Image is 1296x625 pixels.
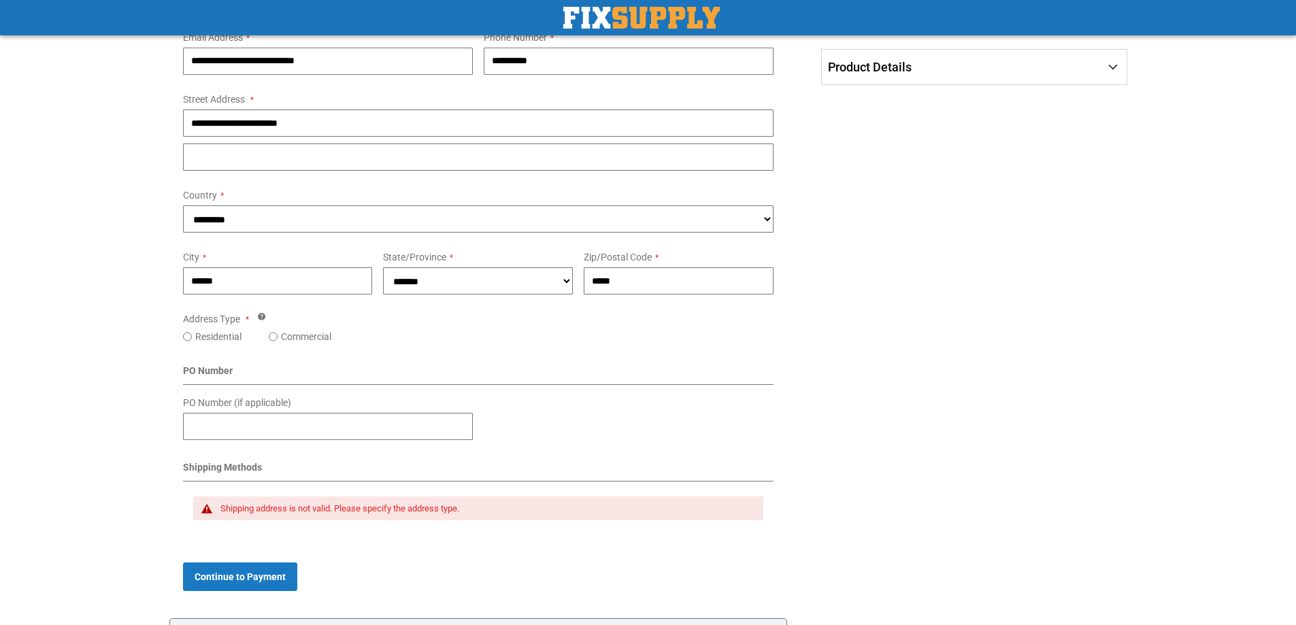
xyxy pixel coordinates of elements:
[183,364,774,385] div: PO Number
[183,314,240,324] span: Address Type
[383,252,446,263] span: State/Province
[183,94,245,105] span: Street Address
[828,60,912,74] span: Product Details
[563,7,720,29] a: store logo
[183,562,297,591] button: Continue to Payment
[183,460,774,482] div: Shipping Methods
[195,571,286,582] span: Continue to Payment
[484,32,547,43] span: Phone Number
[584,252,652,263] span: Zip/Postal Code
[281,330,331,343] label: Commercial
[183,397,291,408] span: PO Number (if applicable)
[183,190,217,201] span: Country
[563,7,720,29] img: Fix Industrial Supply
[220,503,750,514] div: Shipping address is not valid. Please specify the address type.
[183,32,243,43] span: Email Address
[183,252,199,263] span: City
[195,330,242,343] label: Residential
